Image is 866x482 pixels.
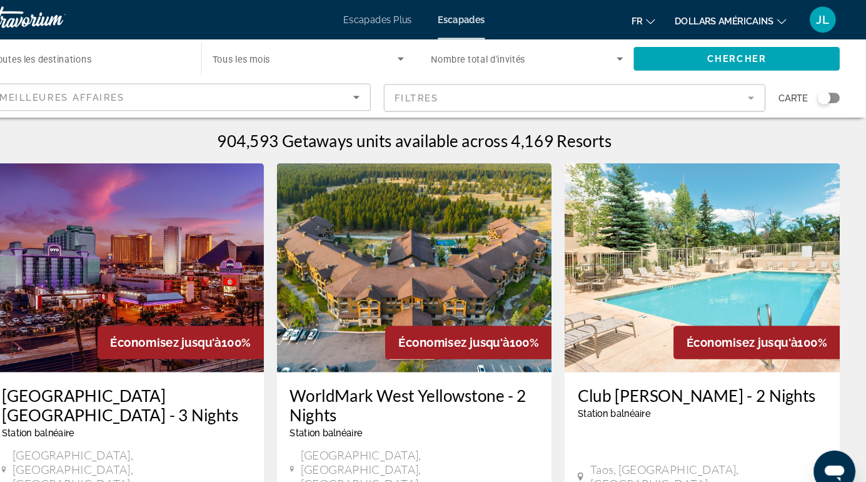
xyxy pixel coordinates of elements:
[36,88,156,98] span: Meilleures affaires
[590,391,659,401] span: Station balnéaire
[602,443,828,471] span: Taos, [GEOGRAPHIC_DATA], [GEOGRAPHIC_DATA]
[365,14,431,24] a: Escapades Plus
[405,312,565,344] div: 100%
[301,156,565,357] img: A411E01X.jpg
[324,429,552,471] span: [GEOGRAPHIC_DATA], [GEOGRAPHIC_DATA], [GEOGRAPHIC_DATA]
[29,52,124,62] span: Toutes les destinations
[404,80,770,108] button: Filter
[38,369,276,407] a: [GEOGRAPHIC_DATA] [GEOGRAPHIC_DATA] - 3 Nights
[129,312,289,344] div: 100%
[418,322,524,335] span: Économisez jusqu'à
[36,86,381,101] mat-select: Sort by
[577,156,841,357] img: A412O01X.jpg
[818,12,831,25] font: JL
[314,369,553,407] a: WorldMark West Yellowstone - 2 Nights
[25,156,289,357] img: RM79E01X.jpg
[682,312,841,344] div: 100%
[239,52,295,62] span: Tous les mois
[713,51,770,61] span: Chercher
[642,11,664,29] button: Changer de langue
[816,432,856,472] iframe: Bouton de lancement de la fenêtre de messagerie
[782,85,810,103] span: Carte
[642,15,652,25] font: fr
[142,322,248,335] span: Économisez jusqu'à
[314,410,383,420] span: Station balnéaire
[456,14,501,24] a: Escapades
[683,11,790,29] button: Changer de devise
[244,125,622,144] h1: 904,593 Getaways units available across 4,169 Resorts
[25,3,150,35] a: Travorium
[683,15,778,25] font: dollars américains
[590,369,828,388] a: Club [PERSON_NAME] - 2 Nights
[38,410,107,420] span: Station balnéaire
[808,6,841,32] button: Menu utilisateur
[643,45,841,68] button: Chercher
[450,52,540,62] span: Nombre total d'invités
[48,429,276,471] span: [GEOGRAPHIC_DATA], [GEOGRAPHIC_DATA], [GEOGRAPHIC_DATA]
[694,322,800,335] span: Économisez jusqu'à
